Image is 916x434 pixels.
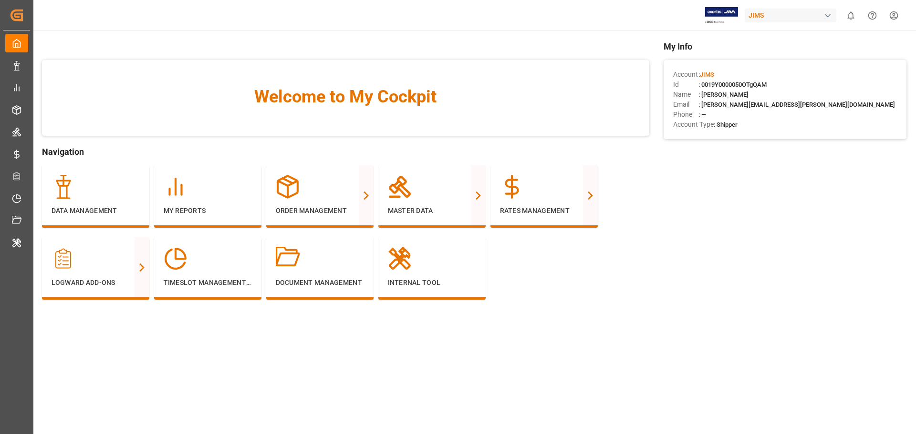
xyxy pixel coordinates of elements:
[164,278,252,288] p: Timeslot Management V2
[698,81,767,88] span: : 0019Y0000050OTgQAM
[698,101,895,108] span: : [PERSON_NAME][EMAIL_ADDRESS][PERSON_NAME][DOMAIN_NAME]
[673,120,714,130] span: Account Type
[42,145,649,158] span: Navigation
[673,110,698,120] span: Phone
[664,40,906,53] span: My Info
[745,6,840,24] button: JIMS
[276,206,364,216] p: Order Management
[500,206,588,216] p: Rates Management
[388,206,476,216] p: Master Data
[705,7,738,24] img: Exertis%20JAM%20-%20Email%20Logo.jpg_1722504956.jpg
[388,278,476,288] p: Internal Tool
[698,111,706,118] span: : —
[52,206,140,216] p: Data Management
[673,100,698,110] span: Email
[61,84,630,110] span: Welcome to My Cockpit
[840,5,862,26] button: show 0 new notifications
[673,70,698,80] span: Account
[673,90,698,100] span: Name
[862,5,883,26] button: Help Center
[276,278,364,288] p: Document Management
[673,80,698,90] span: Id
[745,9,836,22] div: JIMS
[714,121,738,128] span: : Shipper
[698,71,714,78] span: :
[698,91,749,98] span: : [PERSON_NAME]
[164,206,252,216] p: My Reports
[700,71,714,78] span: JIMS
[52,278,140,288] p: Logward Add-ons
